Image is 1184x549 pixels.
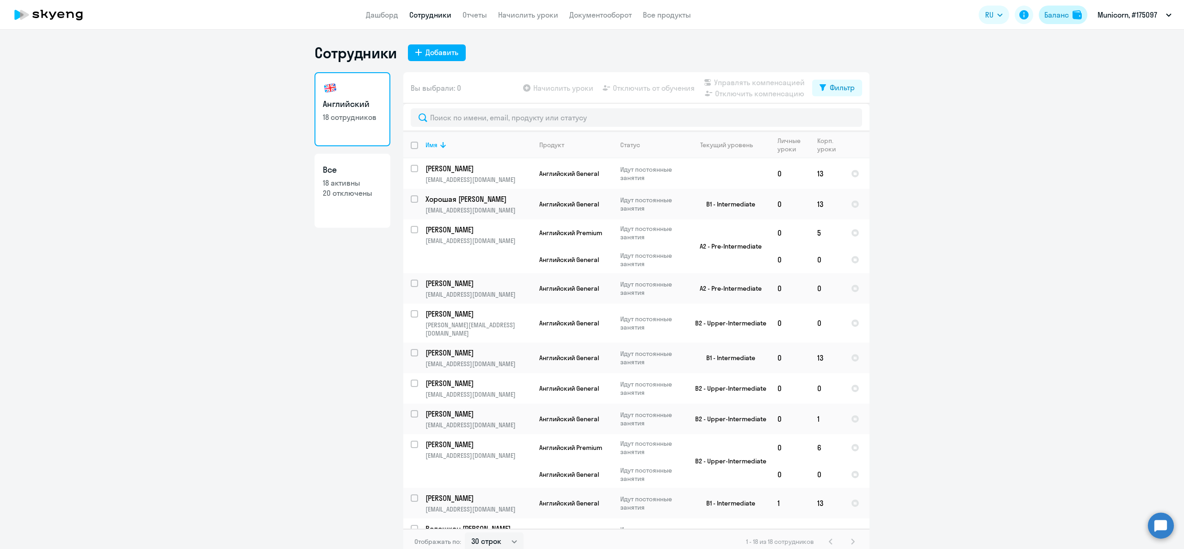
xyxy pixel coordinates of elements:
[700,141,753,149] div: Текущий уровень
[620,495,684,512] p: Идут постоянные занятия
[425,278,531,288] a: [PERSON_NAME]
[770,461,810,488] td: 0
[1073,10,1082,19] img: balance
[985,9,993,20] span: RU
[539,229,602,237] span: Английский Premium
[314,72,390,146] a: Английский18 сотрудников
[539,384,599,393] span: Английский General
[539,499,599,507] span: Английский General
[539,284,599,293] span: Английский General
[425,348,531,358] a: [PERSON_NAME]
[425,421,531,429] p: [EMAIL_ADDRESS][DOMAIN_NAME]
[684,189,770,219] td: B1 - Intermediate
[684,518,770,549] td: B2 - Upper-Intermediate
[684,373,770,404] td: B2 - Upper-Intermediate
[323,98,382,110] h3: Английский
[539,256,599,264] span: Английский General
[770,518,810,549] td: 0
[810,518,844,549] td: 9
[770,273,810,304] td: 0
[810,434,844,461] td: 6
[979,6,1009,24] button: RU
[425,493,531,503] a: [PERSON_NAME]
[425,409,530,419] p: [PERSON_NAME]
[539,470,599,479] span: Английский General
[810,343,844,373] td: 13
[620,525,684,542] p: Идут постоянные занятия
[411,82,461,94] span: Вы выбрали: 0
[770,404,810,434] td: 0
[539,319,599,327] span: Английский General
[425,409,531,419] a: [PERSON_NAME]
[569,10,632,19] a: Документооборот
[620,165,684,182] p: Идут постоянные занятия
[810,158,844,189] td: 13
[1098,9,1157,20] p: Municorn, #175097
[810,304,844,343] td: 0
[539,200,599,208] span: Английский General
[425,225,530,235] p: [PERSON_NAME]
[684,488,770,518] td: B1 - Intermediate
[411,108,862,127] input: Поиск по имени, email, продукту или статусу
[620,439,684,456] p: Идут постоянные занятия
[684,219,770,273] td: A2 - Pre-Intermediate
[425,163,531,174] a: [PERSON_NAME]
[323,164,382,176] h3: Все
[425,47,458,58] div: Добавить
[810,488,844,518] td: 13
[408,44,466,61] button: Добавить
[323,112,382,122] p: 18 сотрудников
[425,439,530,449] p: [PERSON_NAME]
[366,10,398,19] a: Дашборд
[425,206,531,214] p: [EMAIL_ADDRESS][DOMAIN_NAME]
[425,194,530,204] p: Хорошая [PERSON_NAME]
[425,451,531,460] p: [EMAIL_ADDRESS][DOMAIN_NAME]
[425,360,531,368] p: [EMAIL_ADDRESS][DOMAIN_NAME]
[425,390,531,399] p: [EMAIL_ADDRESS][DOMAIN_NAME]
[539,354,599,362] span: Английский General
[620,280,684,297] p: Идут постоянные занятия
[810,219,844,246] td: 5
[425,524,530,534] p: Волошкан [PERSON_NAME]
[425,141,438,149] div: Имя
[314,44,397,62] h1: Сотрудники
[414,537,461,546] span: Отображать по:
[620,315,684,331] p: Идут постоянные занятия
[425,505,531,513] p: [EMAIL_ADDRESS][DOMAIN_NAME]
[810,404,844,434] td: 1
[425,378,531,388] a: [PERSON_NAME]
[812,80,862,96] button: Фильтр
[810,246,844,273] td: 0
[684,434,770,488] td: B2 - Upper-Intermediate
[539,415,599,423] span: Английский General
[810,461,844,488] td: 0
[770,246,810,273] td: 0
[425,175,531,184] p: [EMAIL_ADDRESS][DOMAIN_NAME]
[684,404,770,434] td: B2 - Upper-Intermediate
[810,273,844,304] td: 0
[770,343,810,373] td: 0
[810,373,844,404] td: 0
[770,488,810,518] td: 1
[620,141,640,149] div: Статус
[323,188,382,198] p: 20 отключены
[770,434,810,461] td: 0
[425,321,531,337] p: [PERSON_NAME][EMAIL_ADDRESS][DOMAIN_NAME]
[409,10,451,19] a: Сотрудники
[770,373,810,404] td: 0
[314,154,390,228] a: Все18 активны20 отключены
[425,524,531,534] a: Волошкан [PERSON_NAME]
[539,443,602,452] span: Английский Premium
[1039,6,1087,24] button: Балансbalance
[539,141,564,149] div: Продукт
[691,141,770,149] div: Текущий уровень
[770,158,810,189] td: 0
[323,81,338,95] img: english
[1093,4,1176,26] button: Municorn, #175097
[323,178,382,188] p: 18 активны
[620,380,684,397] p: Идут постоянные занятия
[462,10,487,19] a: Отчеты
[425,278,530,288] p: [PERSON_NAME]
[746,537,814,546] span: 1 - 18 из 18 сотрудников
[425,194,531,204] a: Хорошая [PERSON_NAME]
